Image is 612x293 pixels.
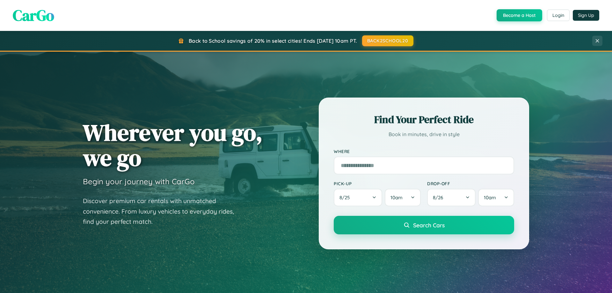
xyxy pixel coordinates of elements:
label: Pick-up [334,181,421,186]
button: 8/25 [334,189,382,206]
button: Sign Up [573,10,599,21]
span: 10am [484,194,496,201]
span: CarGo [13,5,54,26]
h3: Begin your journey with CarGo [83,177,195,186]
span: Back to School savings of 20% in select cities! Ends [DATE] 10am PT. [189,38,357,44]
button: BACK2SCHOOL20 [362,35,413,46]
p: Book in minutes, drive in style [334,130,514,139]
button: Login [547,10,570,21]
button: 10am [478,189,514,206]
span: 8 / 25 [339,194,353,201]
span: Search Cars [413,222,445,229]
p: Discover premium car rentals with unmatched convenience. From luxury vehicles to everyday rides, ... [83,196,242,227]
button: 10am [385,189,421,206]
label: Where [334,149,514,154]
button: Become a Host [497,9,542,21]
button: Search Cars [334,216,514,234]
h2: Find Your Perfect Ride [334,113,514,127]
label: Drop-off [427,181,514,186]
button: 8/26 [427,189,476,206]
span: 8 / 26 [433,194,446,201]
h1: Wherever you go, we go [83,120,263,170]
span: 10am [390,194,403,201]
